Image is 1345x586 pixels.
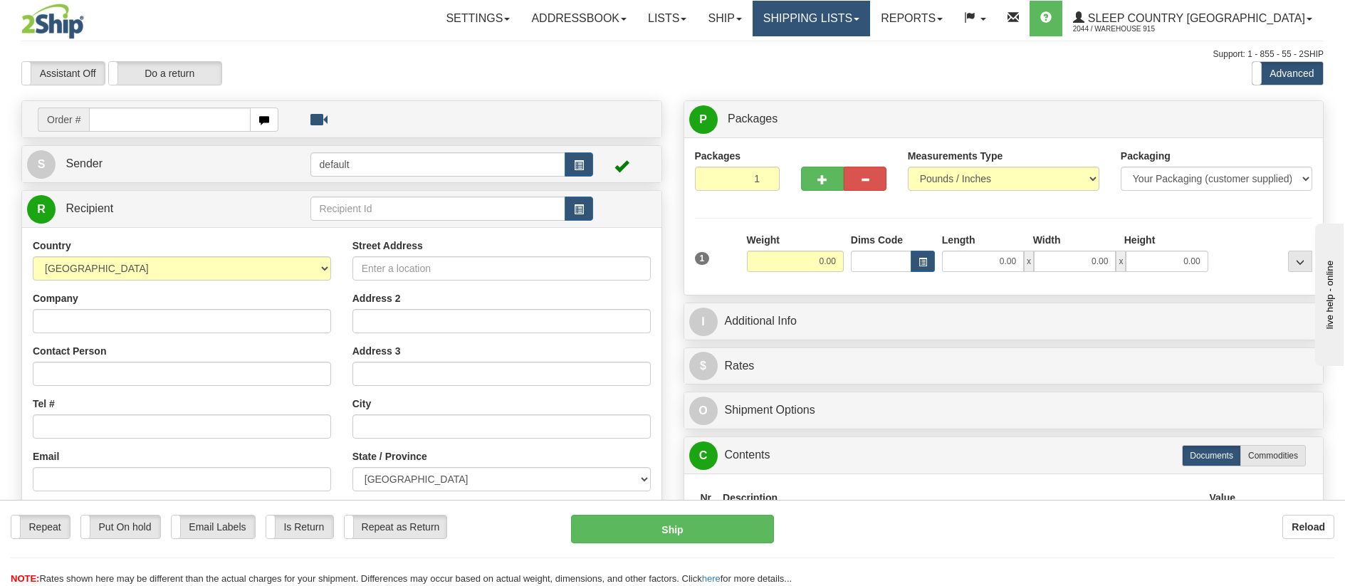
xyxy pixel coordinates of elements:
label: Tel # [33,397,55,411]
label: Contact Person [33,344,106,358]
a: Sleep Country [GEOGRAPHIC_DATA] 2044 / Warehouse 915 [1062,1,1323,36]
span: Packages [728,113,778,125]
label: Length [942,233,975,247]
label: Do a return [109,62,221,85]
label: Email Labels [172,516,255,538]
input: Enter a location [352,256,651,281]
div: ... [1288,251,1312,272]
label: Repeat [11,516,70,538]
label: Measurements Type [908,149,1003,163]
button: Reload [1282,515,1334,539]
label: Weight [747,233,780,247]
label: Packaging [1121,149,1171,163]
iframe: chat widget [1312,220,1344,365]
label: Packages [695,149,741,163]
img: logo2044.jpg [21,4,84,39]
a: IAdditional Info [689,307,1319,336]
label: Country [33,239,71,253]
label: Documents [1182,445,1241,466]
input: Sender Id [310,152,566,177]
button: Ship [571,515,774,543]
a: $Rates [689,352,1319,381]
a: S Sender [27,150,310,179]
label: Advanced [1252,62,1323,85]
label: Address 2 [352,291,401,305]
span: S [27,150,56,179]
a: Shipping lists [753,1,870,36]
a: Reports [870,1,953,36]
label: State / Province [352,449,427,464]
th: Description [717,485,1203,511]
a: R Recipient [27,194,278,224]
a: P Packages [689,105,1319,134]
span: O [689,397,718,425]
span: Order # [38,108,89,132]
label: Height [1124,233,1156,247]
span: Sleep Country [GEOGRAPHIC_DATA] [1084,12,1305,24]
label: Put On hold [81,516,160,538]
span: P [689,105,718,134]
a: Ship [697,1,752,36]
label: Repeat as Return [345,516,446,538]
span: R [27,195,56,224]
span: 2044 / Warehouse 915 [1073,22,1180,36]
label: Email [33,449,59,464]
span: NOTE: [11,573,39,584]
label: Company [33,291,78,305]
span: Sender [66,157,103,169]
span: x [1116,251,1126,272]
b: Reload [1292,521,1325,533]
a: OShipment Options [689,396,1319,425]
label: Width [1033,233,1061,247]
label: Street Address [352,239,423,253]
a: Addressbook [520,1,637,36]
label: Dims Code [851,233,903,247]
th: Nr [695,485,718,511]
span: I [689,308,718,336]
th: Value [1203,485,1241,511]
label: Address 3 [352,344,401,358]
div: live help - online [11,12,132,23]
span: C [689,441,718,470]
div: Support: 1 - 855 - 55 - 2SHIP [21,48,1324,61]
span: x [1024,251,1034,272]
span: Recipient [66,202,113,214]
span: $ [689,352,718,380]
a: Settings [435,1,520,36]
label: City [352,397,371,411]
label: Commodities [1240,445,1306,466]
span: 1 [695,252,710,265]
a: Lists [637,1,697,36]
label: Assistant Off [22,62,105,85]
a: here [702,573,721,584]
label: Is Return [266,516,333,538]
a: CContents [689,441,1319,470]
input: Recipient Id [310,197,566,221]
